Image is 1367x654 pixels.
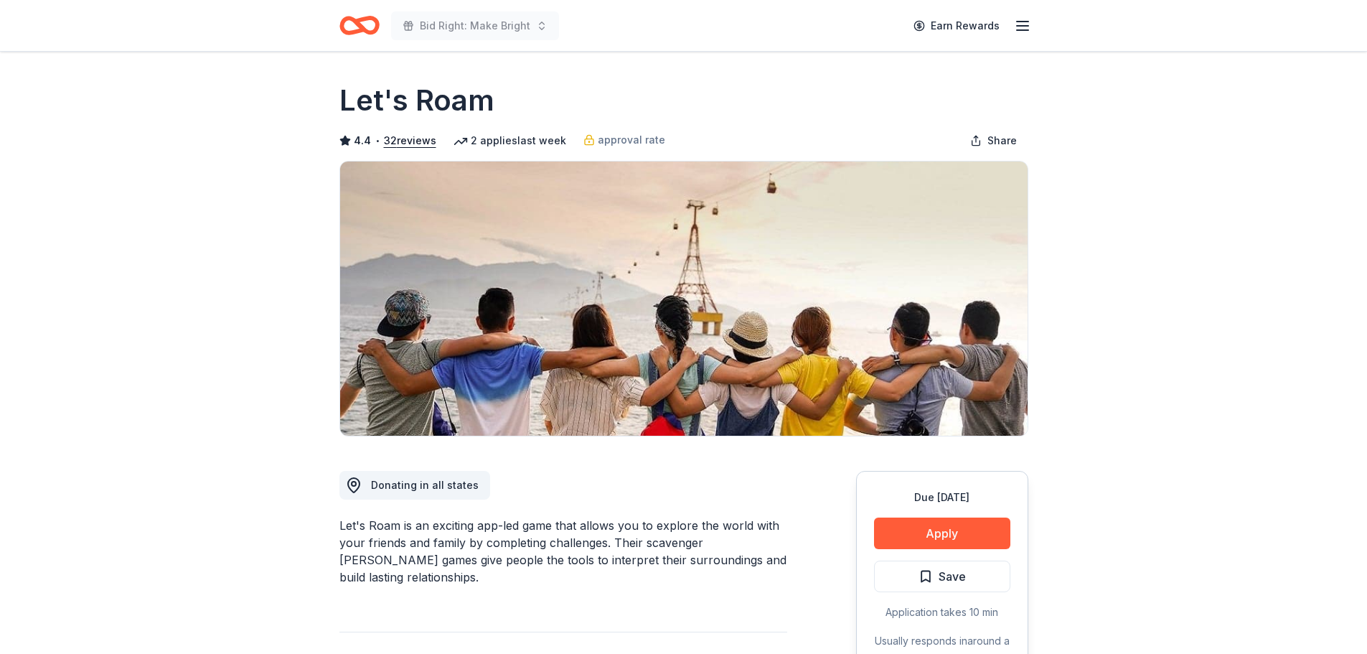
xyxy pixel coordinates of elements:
span: Bid Right: Make Bright [420,17,530,34]
div: 2 applies last week [454,132,566,149]
img: Image for Let's Roam [340,162,1028,436]
button: Apply [874,518,1010,549]
span: Donating in all states [371,479,479,491]
h1: Let's Roam [339,80,494,121]
span: Save [939,567,966,586]
span: approval rate [598,131,665,149]
span: • [375,135,380,146]
button: 32reviews [384,132,436,149]
button: Share [959,126,1028,155]
span: 4.4 [354,132,371,149]
button: Save [874,561,1010,592]
div: Due [DATE] [874,489,1010,506]
a: approval rate [583,131,665,149]
a: Earn Rewards [905,13,1008,39]
div: Let's Roam is an exciting app-led game that allows you to explore the world with your friends and... [339,517,787,586]
div: Application takes 10 min [874,604,1010,621]
a: Home [339,9,380,42]
span: Share [987,132,1017,149]
button: Bid Right: Make Bright [391,11,559,40]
